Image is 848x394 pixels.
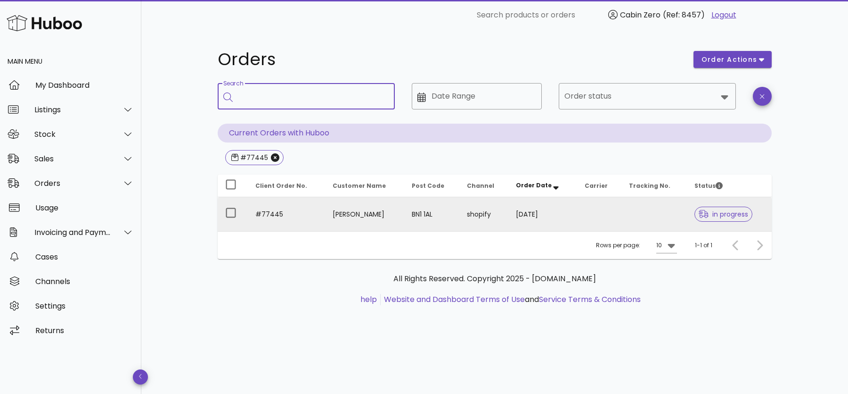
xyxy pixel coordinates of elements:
div: Sales [34,154,111,163]
span: Client Order No. [255,182,307,190]
span: (Ref: 8457) [663,9,705,20]
div: 10 [656,241,662,250]
span: Carrier [585,182,608,190]
th: Status [687,175,772,197]
td: [DATE] [508,197,577,231]
div: Rows per page: [596,232,677,259]
td: #77445 [248,197,325,231]
div: Listings [34,105,111,114]
th: Customer Name [325,175,404,197]
th: Tracking No. [621,175,687,197]
span: order actions [701,55,758,65]
span: Cabin Zero [620,9,660,20]
img: Huboo Logo [7,13,82,33]
div: Order status [559,83,736,109]
a: help [360,294,377,305]
div: Usage [35,203,134,212]
div: Invoicing and Payments [34,228,111,237]
div: Returns [35,326,134,335]
td: shopify [459,197,508,231]
span: Channel [467,182,494,190]
div: Settings [35,302,134,310]
a: Website and Dashboard Terms of Use [384,294,525,305]
h1: Orders [218,51,682,68]
th: Order Date: Sorted descending. Activate to remove sorting. [508,175,577,197]
li: and [381,294,641,305]
th: Carrier [577,175,621,197]
span: Status [694,182,723,190]
div: Orders [34,179,111,188]
span: Order Date [516,181,552,189]
label: Search [223,80,243,87]
div: Cases [35,252,134,261]
span: Post Code [412,182,444,190]
td: BN1 1AL [404,197,459,231]
td: [PERSON_NAME] [325,197,404,231]
span: Tracking No. [629,182,670,190]
p: Current Orders with Huboo [218,124,772,143]
div: 10Rows per page: [656,238,677,253]
th: Client Order No. [248,175,325,197]
a: Service Terms & Conditions [539,294,641,305]
div: Channels [35,277,134,286]
span: in progress [699,211,749,218]
p: All Rights Reserved. Copyright 2025 - [DOMAIN_NAME] [225,273,764,285]
div: Stock [34,130,111,139]
a: Logout [711,9,736,21]
button: Close [271,153,279,162]
div: 1-1 of 1 [695,241,712,250]
div: #77445 [238,153,268,162]
button: order actions [693,51,772,68]
span: Customer Name [333,182,386,190]
div: My Dashboard [35,81,134,90]
th: Post Code [404,175,459,197]
th: Channel [459,175,508,197]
